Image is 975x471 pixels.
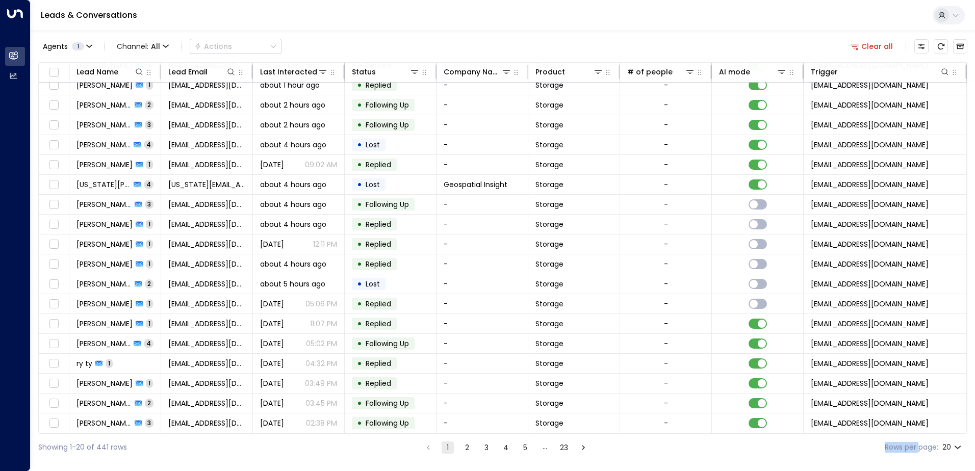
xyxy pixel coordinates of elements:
span: Storage [535,358,563,369]
td: - [437,75,528,95]
td: - [437,254,528,274]
span: about 4 hours ago [260,179,326,190]
span: Toggle select row [47,357,60,370]
span: 1 [72,42,84,50]
span: leads@space-station.co.uk [811,398,929,408]
span: faulkner89@msn.com [168,378,245,388]
span: Replied [366,259,391,269]
div: - [664,378,668,388]
div: Actions [194,42,232,51]
span: leads@space-station.co.uk [811,219,929,229]
span: Yesterday [260,358,284,369]
div: 20 [942,440,963,455]
span: 1 [146,379,153,387]
button: Clear all [846,39,897,54]
label: Rows per page: [885,442,938,453]
span: Storage [535,279,563,289]
button: Channel:All [113,39,173,54]
span: 3 [145,200,153,208]
div: Lead Name [76,66,118,78]
span: 3 [145,418,153,427]
div: - [664,199,668,210]
span: chrismaher1982@googlemail.com [168,80,245,90]
td: - [437,195,528,214]
div: Button group with a nested menu [190,39,281,54]
span: Following Up [366,100,409,110]
div: • [357,176,362,193]
span: Following Up [366,199,409,210]
div: Status [352,66,376,78]
div: • [357,395,362,412]
span: Toggle select all [47,66,60,79]
button: Actions [190,39,281,54]
div: • [357,116,362,134]
td: - [437,135,528,154]
span: Toggle select row [47,298,60,310]
span: 3 [145,120,153,129]
span: christinalal9295@gmail.com [168,140,245,150]
span: Storage [535,140,563,150]
span: princesechloeahmed@gmail.com [168,219,245,229]
span: Gemma Clarke [76,319,133,329]
span: Christina Lal [76,160,133,170]
span: Chloe Ahmed [76,239,133,249]
span: leads@space-station.co.uk [811,279,929,289]
span: Sep 27, 2025 [260,299,284,309]
span: Storage [535,100,563,110]
span: Yesterday [260,319,284,329]
span: Replied [366,358,391,369]
span: Storage [535,239,563,249]
span: about 2 hours ago [260,100,325,110]
span: Replied [366,299,391,309]
span: Joe Perkins [76,338,131,349]
span: leads@space-station.co.uk [811,100,929,110]
div: Lead Email [168,66,208,78]
span: libbyharrold@outlook.com [168,398,245,408]
span: leads@space-station.co.uk [811,378,929,388]
div: Last Interacted [260,66,328,78]
div: Showing 1-20 of 441 rows [38,442,127,453]
span: Montana Myers [76,179,131,190]
div: - [664,80,668,90]
div: Last Interacted [260,66,317,78]
span: about 5 hours ago [260,279,325,289]
div: • [357,275,362,293]
td: - [437,394,528,413]
span: Carl-James Faulkner [76,378,133,388]
div: AI mode [719,66,750,78]
span: christinalal9295@gmail.com [168,160,245,170]
span: Christina Lal [76,140,131,150]
span: Christopher Maher [76,80,133,90]
td: - [437,354,528,373]
span: joegp1@outlook.com [168,338,245,349]
span: Yesterday [260,418,284,428]
span: Following Up [366,338,409,349]
div: - [664,100,668,110]
nav: pagination navigation [422,441,590,454]
span: leads@space-station.co.uk [811,259,929,269]
span: Dillon Farrelly [76,418,132,428]
span: 1 [146,160,153,169]
span: Zak Khan [76,279,132,289]
span: Storage [535,179,563,190]
span: about 4 hours ago [260,140,326,150]
span: leads@space-station.co.uk [811,358,929,369]
span: Agents [43,43,68,50]
p: 11:07 PM [310,319,337,329]
span: 123@hotmail.com [168,358,245,369]
td: - [437,274,528,294]
div: - [664,259,668,269]
span: Replied [366,378,391,388]
div: - [664,239,668,249]
div: Lead Email [168,66,236,78]
div: - [664,358,668,369]
p: 05:06 PM [305,299,337,309]
div: Product [535,66,565,78]
span: ry ty [76,358,92,369]
span: 2 [145,279,153,288]
td: - [437,115,528,135]
span: 1 [146,259,153,268]
div: • [357,136,362,153]
span: Toggle select row [47,278,60,291]
div: - [664,398,668,408]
